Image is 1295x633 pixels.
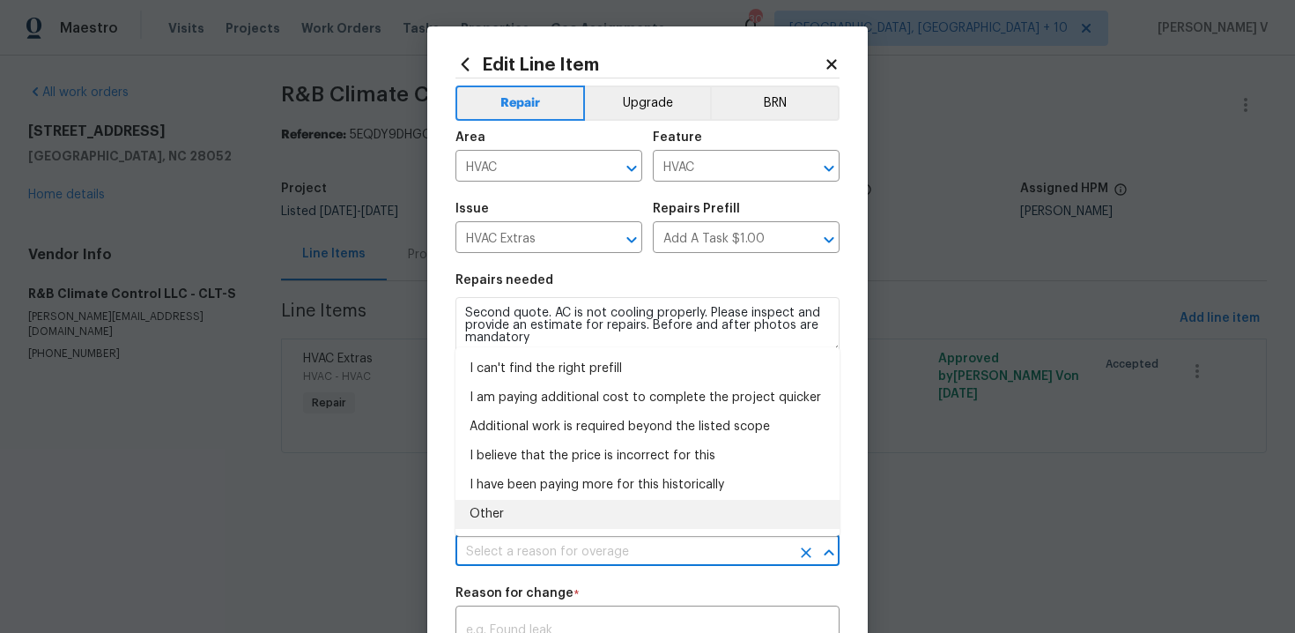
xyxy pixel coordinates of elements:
[710,86,840,121] button: BRN
[455,354,840,384] li: I can't find the right prefill
[455,500,840,529] li: Other
[585,86,711,121] button: Upgrade
[817,227,841,252] button: Open
[455,203,489,215] h5: Issue
[619,227,644,252] button: Open
[817,540,841,565] button: Close
[455,297,840,354] textarea: Second quote. AC is not cooling properly. Please inspect and provide an estimate for repairs. Bef...
[794,540,818,565] button: Clear
[455,86,585,121] button: Repair
[619,156,644,181] button: Open
[455,471,840,500] li: I have been paying more for this historically
[455,442,840,471] li: I believe that the price is incorrect for this
[455,131,485,144] h5: Area
[653,131,702,144] h5: Feature
[455,413,840,442] li: Additional work is required beyond the listed scope
[455,384,840,413] li: I am paying additional cost to complete the project quicker
[455,539,790,566] input: Select a reason for overage
[455,274,553,287] h5: Repairs needed
[653,203,740,215] h5: Repairs Prefill
[455,587,573,599] h5: Reason for change
[455,55,824,74] h2: Edit Line Item
[817,156,841,181] button: Open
